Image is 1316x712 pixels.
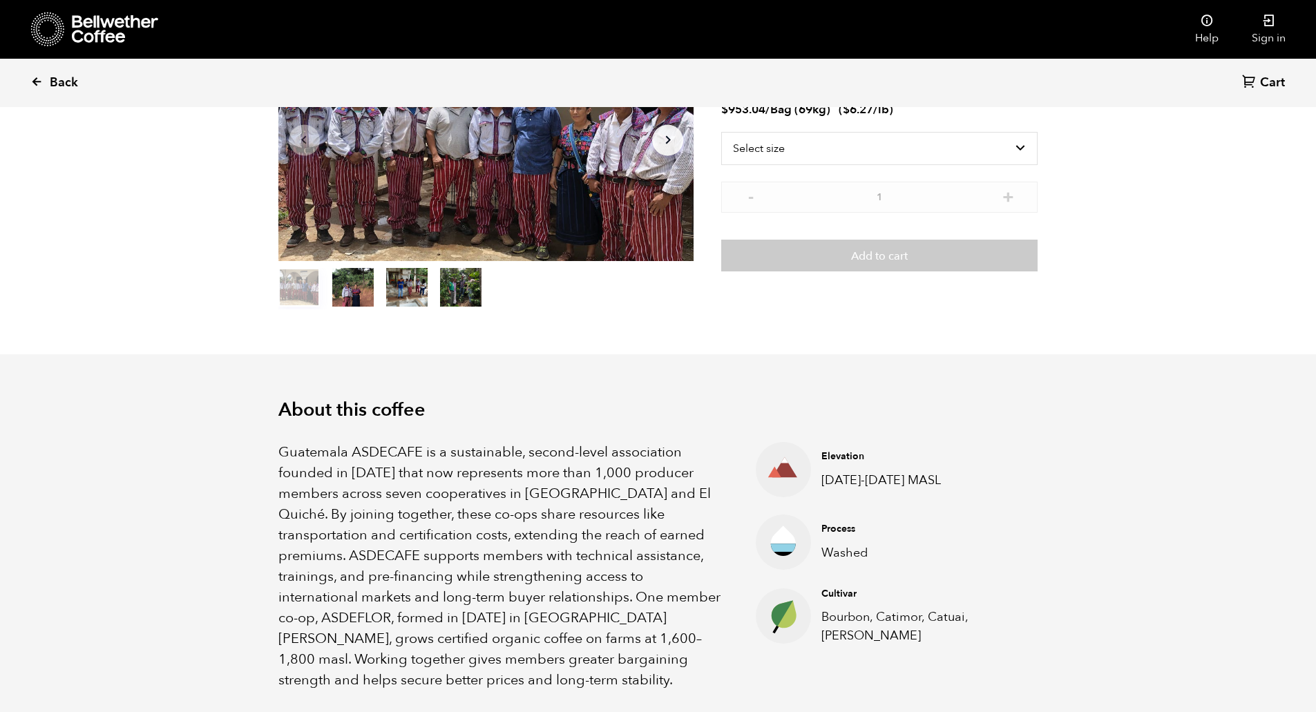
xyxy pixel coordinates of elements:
[1260,75,1285,91] span: Cart
[821,543,1016,562] p: Washed
[821,522,1016,536] h4: Process
[843,102,873,117] bdi: 6.27
[839,102,893,117] span: ( )
[843,102,850,117] span: $
[821,608,1016,645] p: Bourbon, Catimor, Catuai, [PERSON_NAME]
[821,587,1016,601] h4: Cultivar
[742,189,759,202] button: -
[278,442,722,691] p: Guatemala ASDECAFE is a sustainable, second-level association founded in [DATE] that now represen...
[50,75,78,91] span: Back
[770,102,830,117] span: Bag (69kg)
[278,399,1038,421] h2: About this coffee
[721,102,728,117] span: $
[721,102,765,117] bdi: 953.04
[873,102,889,117] span: /lb
[821,450,1016,463] h4: Elevation
[821,471,1016,490] p: [DATE]-[DATE] MASL
[1242,74,1288,93] a: Cart
[765,102,770,117] span: /
[721,240,1038,271] button: Add to cart
[1000,189,1017,202] button: +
